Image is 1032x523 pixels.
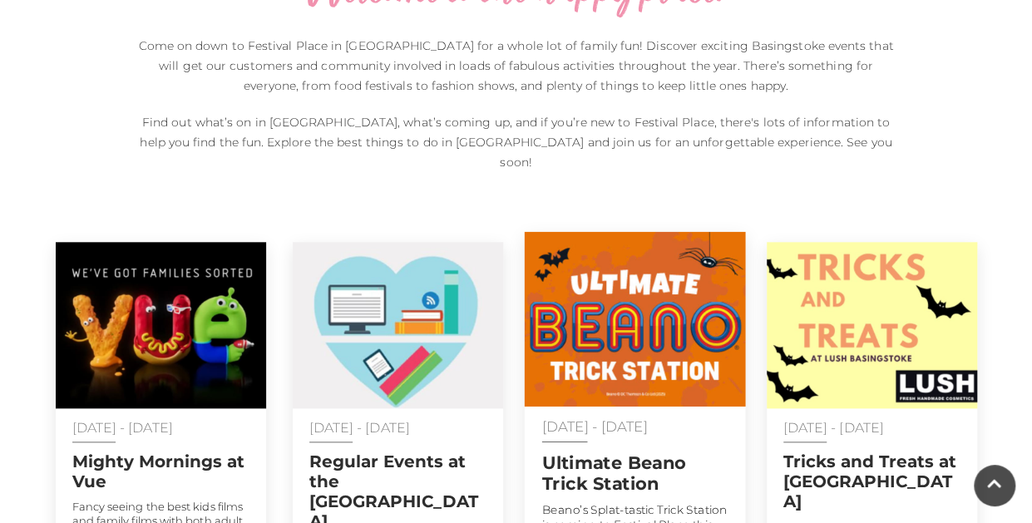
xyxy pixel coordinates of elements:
p: Find out what’s on in [GEOGRAPHIC_DATA], what’s coming up, and if you’re new to Festival Place, t... [134,112,899,172]
p: Come on down to Festival Place in [GEOGRAPHIC_DATA] for a whole lot of family fun! Discover excit... [134,36,899,96]
h2: Tricks and Treats at [GEOGRAPHIC_DATA] [783,451,960,511]
p: [DATE] - [DATE] [72,421,249,435]
img: Trick or Treat Takeover | Festival Place | Basingstoke | Hampshire [524,232,745,407]
h2: Mighty Mornings at Vue [72,451,249,491]
p: [DATE] - [DATE] [309,421,486,435]
p: [DATE] - [DATE] [783,421,960,435]
p: [DATE] - [DATE] [541,419,728,434]
h2: Ultimate Beano Trick Station [541,451,728,493]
